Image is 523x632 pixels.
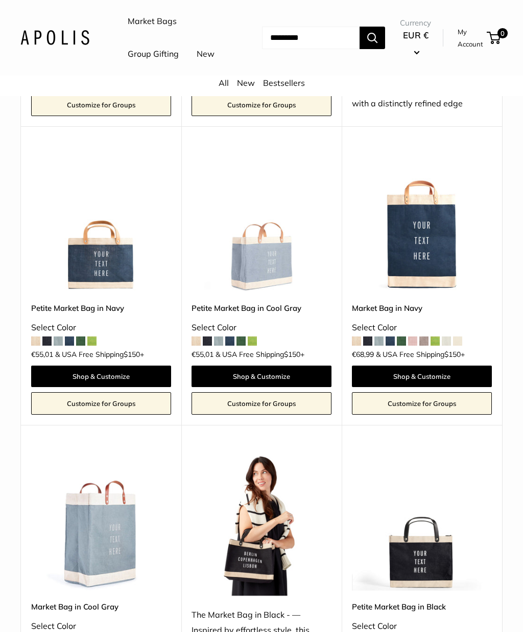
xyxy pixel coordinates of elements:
[352,601,492,613] a: Petite Market Bag in Black
[128,14,177,29] a: Market Bags
[352,152,492,292] a: Market Bag in NavyMarket Bag in Navy
[400,16,431,30] span: Currency
[31,351,53,358] span: €55,01
[31,152,171,292] a: description_Make it yours with custom text.Petite Market Bag in Navy
[31,320,171,335] div: Select Color
[31,450,171,591] img: Market Bag in Cool Gray
[284,350,300,359] span: $150
[360,27,385,49] button: Search
[403,30,429,40] span: EUR €
[376,351,465,358] span: & USA Free Shipping +
[192,94,331,116] a: Customize for Groups
[192,320,331,335] div: Select Color
[192,366,331,387] a: Shop & Customize
[400,27,431,60] button: EUR €
[192,152,331,292] img: Petite Market Bag in Cool Gray
[458,26,483,51] a: My Account
[352,366,492,387] a: Shop & Customize
[197,47,215,62] a: New
[444,350,461,359] span: $150
[128,47,179,62] a: Group Gifting
[497,28,508,38] span: 0
[352,152,492,292] img: Market Bag in Navy
[31,450,171,591] a: Market Bag in Cool GrayMarket Bag in Cool Gray
[488,32,501,44] a: 0
[31,392,171,415] a: Customize for Groups
[31,601,171,613] a: Market Bag in Cool Gray
[352,450,492,591] a: description_Make it yours with custom printed text.Petite Market Bag in Black
[216,351,304,358] span: & USA Free Shipping +
[192,351,213,358] span: €55,01
[352,302,492,314] a: Market Bag in Navy
[31,366,171,387] a: Shop & Customize
[352,320,492,335] div: Select Color
[31,302,171,314] a: Petite Market Bag in Navy
[237,78,255,88] a: New
[219,78,229,88] a: All
[262,27,360,49] input: Search...
[192,392,331,415] a: Customize for Groups
[31,152,171,292] img: description_Make it yours with custom text.
[192,450,331,597] img: The Market Bag in Black - — Inspired by effortless style, this collection honors the versatility ...
[352,450,492,591] img: description_Make it yours with custom printed text.
[192,152,331,292] a: Petite Market Bag in Cool GrayPetite Market Bag in Cool Gray
[124,350,140,359] span: $150
[352,392,492,415] a: Customize for Groups
[55,351,144,358] span: & USA Free Shipping +
[263,78,305,88] a: Bestsellers
[192,302,331,314] a: Petite Market Bag in Cool Gray
[31,94,171,116] a: Customize for Groups
[352,351,374,358] span: €68,99
[20,30,89,45] img: Apolis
